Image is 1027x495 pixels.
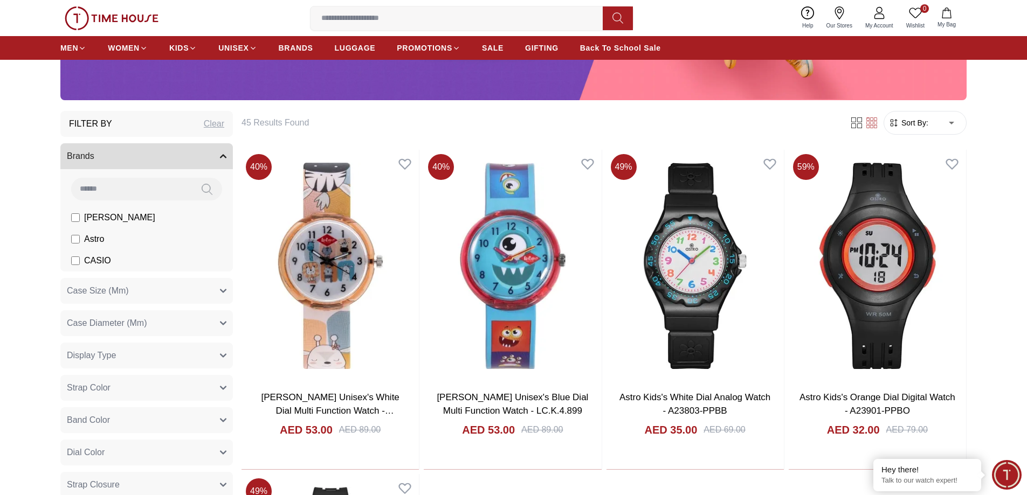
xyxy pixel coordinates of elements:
span: Help [798,22,818,30]
span: My Bag [933,20,960,29]
span: [PERSON_NAME] [84,211,155,224]
a: KIDS [169,38,197,58]
a: WOMEN [108,38,148,58]
a: PROMOTIONS [397,38,460,58]
button: Dial Color [60,440,233,465]
div: Hey there! [881,464,973,475]
span: CASIO [84,254,111,267]
img: ... [65,6,158,30]
button: Display Type [60,343,233,368]
img: Astro Kids's Orange Dial Digital Watch - A23901-PPBO [789,150,966,381]
a: [PERSON_NAME] Unisex's White Dial Multi Function Watch - LC.K.4.838 [261,392,399,430]
a: Help [796,4,820,32]
span: 40 % [246,154,272,180]
span: Dial Color [67,446,105,459]
span: 0 [920,4,929,13]
span: Sort By: [899,117,928,128]
span: PROMOTIONS [397,43,452,53]
button: Case Size (Mm) [60,278,233,304]
div: AED 69.00 [704,423,745,436]
button: Brands [60,143,233,169]
span: MEN [60,43,78,53]
button: Sort By: [888,117,928,128]
span: 59 % [793,154,819,180]
span: 40 % [428,154,454,180]
div: AED 89.00 [339,423,381,436]
h6: 45 Results Found [242,116,836,129]
span: SALE [482,43,504,53]
div: Clear [204,117,224,130]
span: Band Color [67,414,110,427]
input: CASIO [71,256,80,265]
button: Strap Color [60,375,233,401]
button: Band Color [60,407,233,433]
img: Lee Cooper Unisex's Blue Dial Multi Function Watch - LC.K.4.899 [424,150,601,381]
span: My Account [861,22,898,30]
img: Lee Cooper Unisex's White Dial Multi Function Watch - LC.K.4.838 [242,150,419,381]
p: Talk to our watch expert! [881,476,973,485]
a: UNISEX [218,38,257,58]
span: Wishlist [902,22,929,30]
a: [PERSON_NAME] Unisex's Blue Dial Multi Function Watch - LC.K.4.899 [437,392,588,416]
a: Astro Kids's Orange Dial Digital Watch - A23901-PPBO [799,392,955,416]
span: KIDS [169,43,189,53]
h4: AED 35.00 [645,422,698,437]
div: AED 89.00 [521,423,563,436]
a: GIFTING [525,38,559,58]
a: SALE [482,38,504,58]
span: 49 % [611,154,637,180]
span: WOMEN [108,43,140,53]
input: [PERSON_NAME] [71,213,80,222]
h4: AED 32.00 [827,422,880,437]
span: LUGGAGE [335,43,376,53]
span: Astro [84,233,104,246]
span: Strap Color [67,381,111,394]
img: Astro Kids's White Dial Analog Watch - A23803-PPBB [606,150,784,381]
div: AED 79.00 [886,423,928,436]
a: Back To School Sale [580,38,661,58]
a: Our Stores [820,4,859,32]
h4: AED 53.00 [462,422,515,437]
span: Display Type [67,349,116,362]
a: BRANDS [279,38,313,58]
span: Strap Closure [67,478,120,491]
a: 0Wishlist [900,4,931,32]
h4: AED 53.00 [280,422,333,437]
h3: Filter By [69,117,112,130]
span: GIFTING [525,43,559,53]
span: BRANDS [279,43,313,53]
span: Case Diameter (Mm) [67,317,147,330]
input: Astro [71,235,80,243]
span: UNISEX [218,43,249,53]
span: Our Stores [822,22,857,30]
span: Back To School Sale [580,43,661,53]
span: Brands [67,150,94,163]
button: Case Diameter (Mm) [60,310,233,336]
a: LUGGAGE [335,38,376,58]
div: Chat Widget [992,460,1022,490]
a: Astro Kids's White Dial Analog Watch - A23803-PPBB [619,392,770,416]
span: Case Size (Mm) [67,284,129,297]
button: My Bag [931,5,962,31]
a: MEN [60,38,86,58]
